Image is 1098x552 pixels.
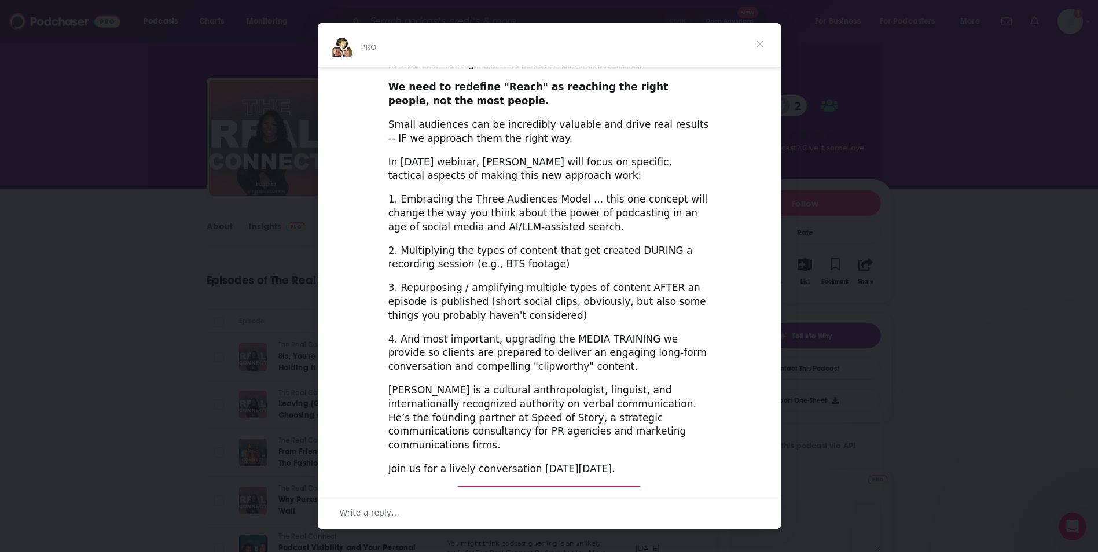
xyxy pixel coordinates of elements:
b: "Reach." [598,58,645,69]
div: Join us for a lively conversation [DATE][DATE]. [388,462,710,476]
span: Close [739,23,781,65]
div: Small audiences can be incredibly valuable and drive real results -- IF we approach them the righ... [388,118,710,146]
span: Write a reply… [340,505,400,520]
div: Open conversation and reply [318,496,781,529]
img: Dave avatar [340,46,354,60]
span: PRO [361,43,377,51]
div: 2. Multiplying the types of content that get created DURING a recording session (e.g., BTS footage) [388,244,710,272]
img: Barbara avatar [335,36,349,50]
div: [PERSON_NAME] is a cultural anthropologist, linguist, and internationally recognized authority on... [388,384,710,452]
b: We need to redefine "Reach" as reaching the right people, not the most people. [388,81,669,106]
div: 4. And most important, upgrading the MEDIA TRAINING we provide so clients are prepared to deliver... [388,333,710,374]
div: In [DATE] webinar, [PERSON_NAME] will focus on specific, tactical aspects of making this new appr... [388,156,710,183]
img: Sydney avatar [330,46,344,60]
div: 3. Repurposing / amplifying multiple types of content AFTER an episode is published (short social... [388,281,710,322]
div: 1. Embracing the Three Audiences Model ... this one concept will change the way you think about t... [388,193,710,234]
